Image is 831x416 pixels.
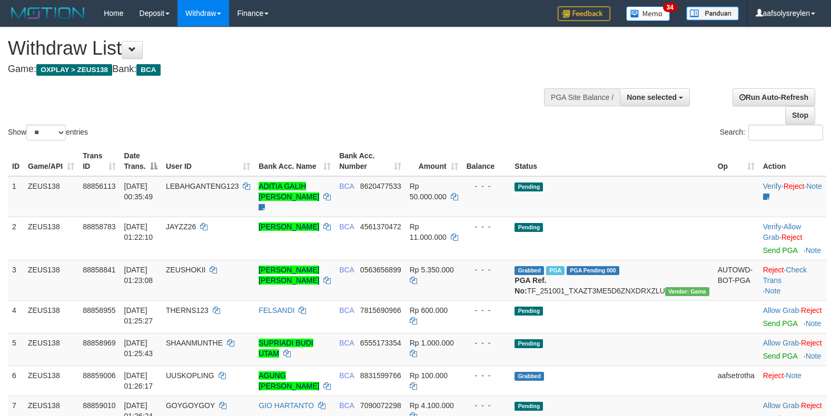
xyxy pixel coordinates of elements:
[124,182,153,201] span: [DATE] 00:35:49
[714,260,759,300] td: AUTOWD-BOT-PGA
[8,125,88,140] label: Show entries
[763,306,801,314] span: ·
[83,401,115,410] span: 88859010
[467,400,507,411] div: - - -
[360,182,401,190] span: Copy 8620477533 to clipboard
[83,306,115,314] span: 88858955
[405,146,462,176] th: Amount: activate to sort column ascending
[254,146,335,176] th: Bank Acc. Name: activate to sort column ascending
[83,339,115,347] span: 88858969
[714,146,759,176] th: Op: activate to sort column ascending
[515,276,546,295] b: PGA Ref. No:
[8,176,24,217] td: 1
[515,307,543,316] span: Pending
[124,266,153,285] span: [DATE] 01:23:08
[763,222,781,231] a: Verify
[8,300,24,333] td: 4
[162,146,254,176] th: User ID: activate to sort column ascending
[546,266,565,275] span: Marked by aaftanly
[36,64,112,76] span: OXPLAY > ZEUS138
[120,146,162,176] th: Date Trans.: activate to sort column descending
[806,182,822,190] a: Note
[763,339,799,347] a: Allow Grab
[763,266,807,285] a: Check Trans
[510,260,713,300] td: TF_251001_TXAZT3ME5D6ZNXDRXZLU
[462,146,511,176] th: Balance
[686,6,739,21] img: panduan.png
[467,305,507,316] div: - - -
[83,222,115,231] span: 88858783
[759,217,826,260] td: · ·
[765,287,781,295] a: Note
[620,88,690,106] button: None selected
[801,401,822,410] a: Reject
[24,146,78,176] th: Game/API: activate to sort column ascending
[759,333,826,366] td: ·
[763,222,801,241] a: Allow Grab
[785,106,815,124] a: Stop
[124,371,153,390] span: [DATE] 01:26:17
[515,266,544,275] span: Grabbed
[166,266,205,274] span: ZEUSHOKII
[763,182,781,190] a: Verify
[567,266,619,275] span: PGA Pending
[83,266,115,274] span: 88858841
[763,339,801,347] span: ·
[759,260,826,300] td: · ·
[759,146,826,176] th: Action
[339,339,354,347] span: BCA
[360,371,401,380] span: Copy 8831599766 to clipboard
[8,217,24,260] td: 2
[515,223,543,232] span: Pending
[360,306,401,314] span: Copy 7815690966 to clipboard
[763,306,799,314] a: Allow Grab
[360,222,401,231] span: Copy 4561370472 to clipboard
[806,246,822,255] a: Note
[339,306,354,314] span: BCA
[410,306,448,314] span: Rp 600.000
[515,339,543,348] span: Pending
[763,319,797,328] a: Send PGA
[784,182,805,190] a: Reject
[335,146,405,176] th: Bank Acc. Number: activate to sort column ascending
[665,287,709,296] span: Vendor URL: https://trx31.1velocity.biz
[83,371,115,380] span: 88859006
[360,339,401,347] span: Copy 6555173354 to clipboard
[124,222,153,241] span: [DATE] 01:22:10
[24,366,78,395] td: ZEUS138
[806,352,822,360] a: Note
[720,125,823,140] label: Search:
[24,217,78,260] td: ZEUS138
[8,366,24,395] td: 6
[763,246,797,255] a: Send PGA
[558,6,610,21] img: Feedback.jpg
[763,401,801,410] span: ·
[166,222,196,231] span: JAYZZ26
[515,372,544,381] span: Grabbed
[259,339,313,358] a: SUPRIADI BUDI UTAM
[759,366,826,395] td: ·
[544,88,620,106] div: PGA Site Balance /
[124,306,153,325] span: [DATE] 01:25:27
[515,182,543,191] span: Pending
[410,266,454,274] span: Rp 5.350.000
[259,401,314,410] a: GIO HARTANTO
[714,366,759,395] td: aafsetrotha
[763,352,797,360] a: Send PGA
[627,93,677,102] span: None selected
[806,319,822,328] a: Note
[339,401,354,410] span: BCA
[467,221,507,232] div: - - -
[763,222,801,241] span: ·
[759,176,826,217] td: · ·
[166,182,239,190] span: LEBAHGANTENG123
[259,222,319,231] a: [PERSON_NAME]
[26,125,66,140] select: Showentries
[259,266,319,285] a: [PERSON_NAME] [PERSON_NAME]
[339,182,354,190] span: BCA
[339,266,354,274] span: BCA
[24,333,78,366] td: ZEUS138
[8,38,543,59] h1: Withdraw List
[360,266,401,274] span: Copy 0563656899 to clipboard
[759,300,826,333] td: ·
